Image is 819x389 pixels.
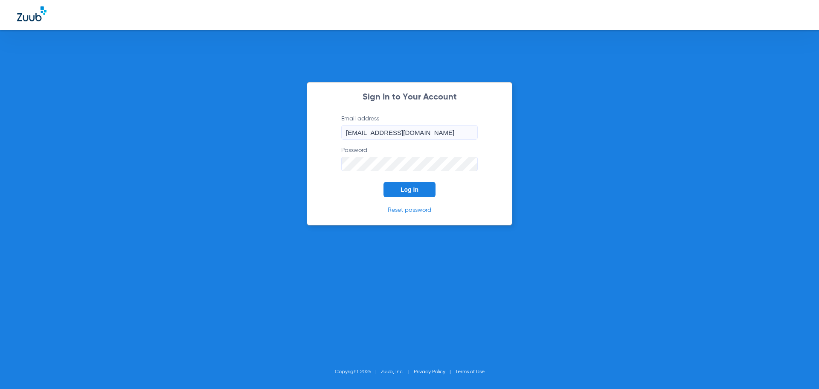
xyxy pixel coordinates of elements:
[328,93,491,102] h2: Sign In to Your Account
[414,369,445,374] a: Privacy Policy
[341,114,478,140] label: Email address
[381,368,414,376] li: Zuub, Inc.
[383,182,436,197] button: Log In
[17,6,46,21] img: Zuub Logo
[341,146,478,171] label: Password
[341,157,478,171] input: Password
[455,369,485,374] a: Terms of Use
[388,207,431,213] a: Reset password
[335,368,381,376] li: Copyright 2025
[341,125,478,140] input: Email address
[401,186,418,193] span: Log In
